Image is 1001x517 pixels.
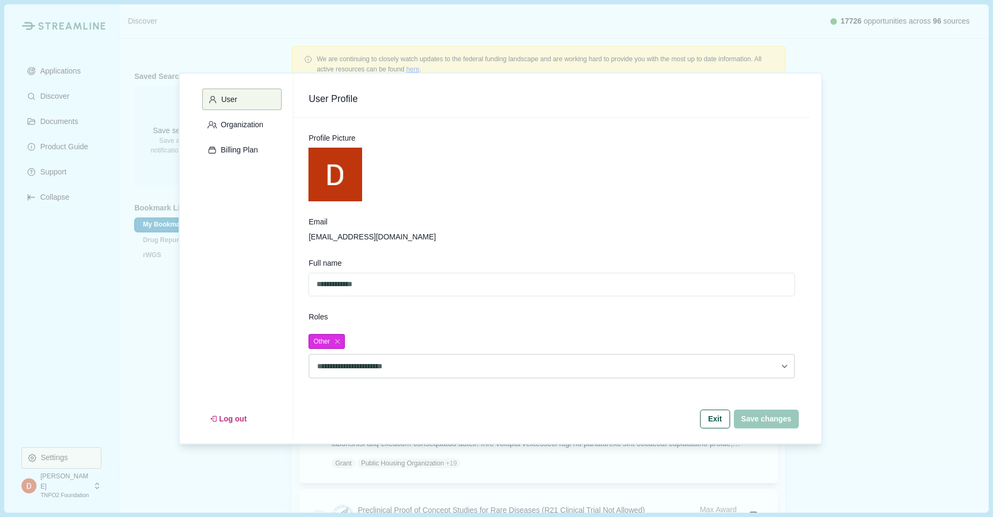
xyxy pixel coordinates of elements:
div: Profile Picture [308,133,795,144]
span: [EMAIL_ADDRESS][DOMAIN_NAME] [308,231,795,243]
span: User Profile [308,92,795,106]
button: Save changes [734,410,799,428]
span: Other [313,338,330,346]
div: Email [308,216,795,228]
div: Roles [308,311,795,323]
button: Exit [700,410,730,428]
p: Organization [217,120,263,129]
p: Billing Plan [217,145,258,155]
img: profile picture [308,148,362,201]
p: User [218,95,238,104]
div: Full name [308,258,795,269]
button: Organization [202,114,282,135]
button: Log out [202,410,254,428]
button: close [333,337,342,346]
button: Billing Plan [202,139,282,161]
button: User [202,89,282,110]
